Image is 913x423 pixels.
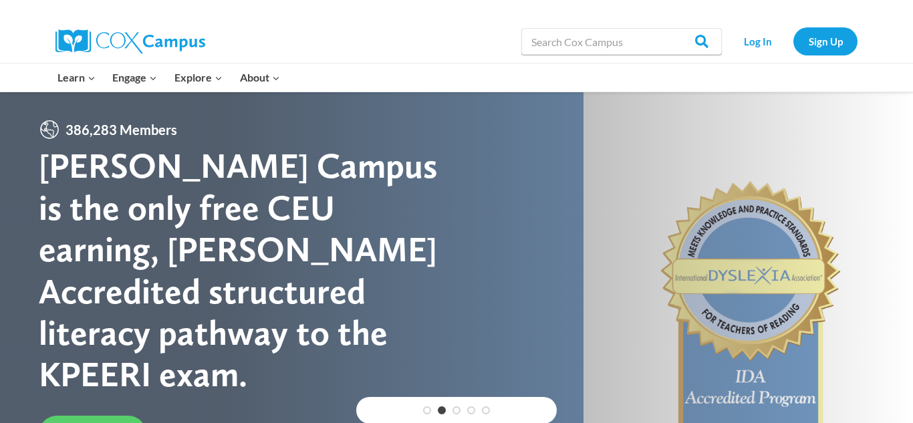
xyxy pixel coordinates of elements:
span: About [240,69,280,86]
input: Search Cox Campus [521,28,722,55]
div: [PERSON_NAME] Campus is the only free CEU earning, [PERSON_NAME] Accredited structured literacy p... [39,145,456,395]
span: Learn [57,69,96,86]
nav: Secondary Navigation [729,27,858,55]
img: Cox Campus [55,29,205,53]
span: 386,283 Members [60,119,182,140]
span: Explore [174,69,223,86]
span: Engage [112,69,157,86]
a: Log In [729,27,787,55]
a: Sign Up [793,27,858,55]
nav: Primary Navigation [49,63,288,92]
